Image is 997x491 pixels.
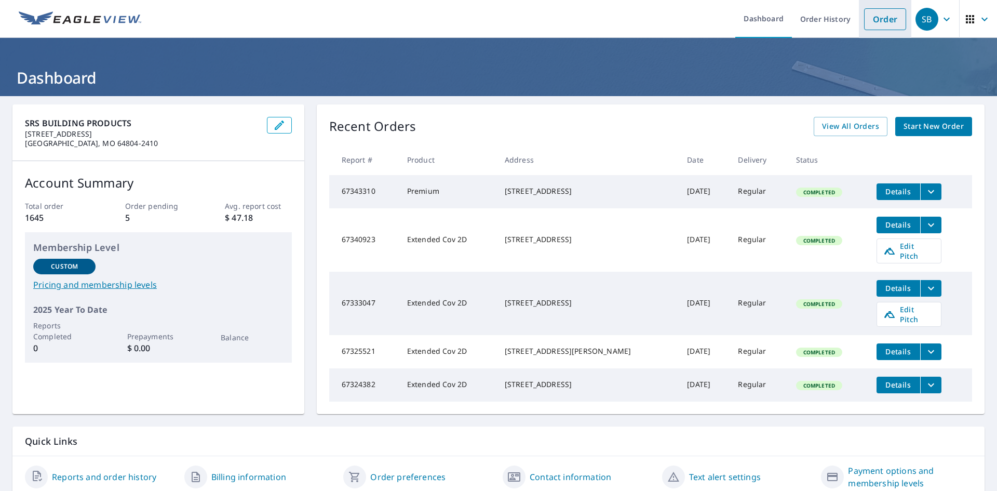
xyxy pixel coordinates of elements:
p: Quick Links [25,435,972,448]
img: EV Logo [19,11,141,27]
p: 1645 [25,211,91,224]
span: Details [883,187,914,196]
a: Order preferences [370,471,446,483]
td: Extended Cov 2D [399,368,496,402]
button: detailsBtn-67333047 [877,280,920,297]
a: Pricing and membership levels [33,278,284,291]
span: Details [883,220,914,230]
p: Reports Completed [33,320,96,342]
th: Status [788,144,868,175]
div: [STREET_ADDRESS] [505,186,670,196]
a: Edit Pitch [877,238,941,263]
p: Recent Orders [329,117,416,136]
button: detailsBtn-67340923 [877,217,920,233]
td: 67333047 [329,272,399,335]
p: [STREET_ADDRESS] [25,129,259,139]
td: Regular [730,175,787,208]
p: Order pending [125,201,192,211]
div: [STREET_ADDRESS] [505,234,670,245]
p: $ 0.00 [127,342,190,354]
p: [GEOGRAPHIC_DATA], MO 64804-2410 [25,139,259,148]
span: Completed [797,237,841,244]
td: 67325521 [329,335,399,368]
div: [STREET_ADDRESS] [505,379,670,390]
p: Prepayments [127,331,190,342]
p: SRS BUILDING PRODUCTS [25,117,259,129]
td: Extended Cov 2D [399,208,496,272]
td: Extended Cov 2D [399,335,496,368]
button: filesDropdownBtn-67343310 [920,183,941,200]
td: Regular [730,272,787,335]
p: 2025 Year To Date [33,303,284,316]
a: Order [864,8,906,30]
td: [DATE] [679,368,730,402]
span: Completed [797,382,841,389]
span: Completed [797,300,841,308]
td: [DATE] [679,208,730,272]
td: Extended Cov 2D [399,272,496,335]
span: Edit Pitch [883,304,935,324]
p: Total order [25,201,91,211]
span: Details [883,347,914,356]
span: View All Orders [822,120,879,133]
span: Completed [797,189,841,196]
td: [DATE] [679,335,730,368]
button: filesDropdownBtn-67324382 [920,377,941,393]
p: Balance [221,332,283,343]
span: Completed [797,349,841,356]
a: Contact information [530,471,611,483]
span: Details [883,380,914,390]
button: detailsBtn-67343310 [877,183,920,200]
td: 67324382 [329,368,399,402]
td: [DATE] [679,272,730,335]
a: Start New Order [895,117,972,136]
span: Edit Pitch [883,241,935,261]
td: Regular [730,208,787,272]
p: Membership Level [33,241,284,255]
a: Text alert settings [689,471,761,483]
th: Report # [329,144,399,175]
td: 67343310 [329,175,399,208]
td: [DATE] [679,175,730,208]
th: Product [399,144,496,175]
a: Payment options and membership levels [848,465,972,489]
a: Billing information [211,471,286,483]
h1: Dashboard [12,67,985,88]
a: Edit Pitch [877,302,941,327]
div: SB [915,8,938,31]
p: Account Summary [25,174,292,192]
td: 67340923 [329,208,399,272]
div: [STREET_ADDRESS][PERSON_NAME] [505,346,670,356]
p: $ 47.18 [225,211,291,224]
button: filesDropdownBtn-67325521 [920,343,941,360]
button: detailsBtn-67324382 [877,377,920,393]
button: detailsBtn-67325521 [877,343,920,360]
td: Premium [399,175,496,208]
a: Reports and order history [52,471,156,483]
p: 0 [33,342,96,354]
p: Custom [51,262,78,271]
button: filesDropdownBtn-67333047 [920,280,941,297]
button: filesDropdownBtn-67340923 [920,217,941,233]
th: Delivery [730,144,787,175]
span: Start New Order [904,120,964,133]
div: [STREET_ADDRESS] [505,298,670,308]
p: 5 [125,211,192,224]
span: Details [883,283,914,293]
p: Avg. report cost [225,201,291,211]
th: Date [679,144,730,175]
a: View All Orders [814,117,887,136]
th: Address [496,144,679,175]
td: Regular [730,368,787,402]
td: Regular [730,335,787,368]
